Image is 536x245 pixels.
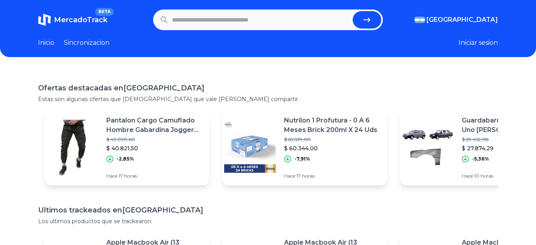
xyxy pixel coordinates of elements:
[38,13,51,26] img: MercadoTrack
[38,95,498,103] p: Estas son algunas ofertas que [DEMOGRAPHIC_DATA] que vale [PERSON_NAME] compartir.
[472,156,489,162] p: -5,36%
[400,120,455,175] img: Featured image
[64,38,110,48] a: Sincronizacion
[38,217,498,225] p: Los ultimos productos que se trackearon.
[106,173,203,179] p: Hace 17 horas
[38,13,108,26] a: MercadoTrackBETA
[117,156,134,162] p: -2,85%
[106,136,203,143] p: $ 42.020,60
[284,173,381,179] p: Hace 17 horas
[459,38,498,48] button: Iniciar sesion
[284,144,381,152] p: $ 60.344,00
[54,15,108,24] span: MercadoTrack
[294,156,310,162] p: -7,91%
[44,109,209,186] a: Featured imagePantalon Cargo Camuflado Hombre Gabardina Jogger Bolsillos$ 42.020,60$ 40.821,50-2,...
[38,38,54,48] a: Inicio
[284,136,381,143] p: $ 65.529,00
[222,109,387,186] a: Featured imageNutrilon 1 Profutura - 0 A 6 Meses Brick 200ml X 24 Uds$ 65.529,00$ 60.344,00-7,91%...
[38,82,498,94] h1: Ofertas destacadas en [GEOGRAPHIC_DATA]
[415,17,425,23] img: Argentina
[284,116,381,135] p: Nutrilon 1 Profutura - 0 A 6 Meses Brick 200ml X 24 Uds
[38,205,498,216] h1: Ultimos trackeados en [GEOGRAPHIC_DATA]
[222,120,278,175] img: Featured image
[44,120,100,175] img: Featured image
[426,15,498,25] span: [GEOGRAPHIC_DATA]
[415,15,498,25] button: [GEOGRAPHIC_DATA]
[95,8,114,16] span: BETA
[106,144,203,152] p: $ 40.821,50
[106,116,203,135] p: Pantalon Cargo Camuflado Hombre Gabardina Jogger Bolsillos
